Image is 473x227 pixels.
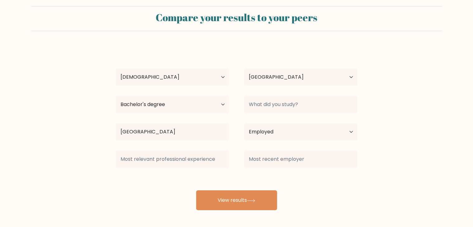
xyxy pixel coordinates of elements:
button: View results [196,190,277,210]
h2: Compare your results to your peers [35,12,438,23]
input: What did you study? [244,96,357,113]
input: Most relevant educational institution [116,123,229,141]
input: Most relevant professional experience [116,151,229,168]
input: Most recent employer [244,151,357,168]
